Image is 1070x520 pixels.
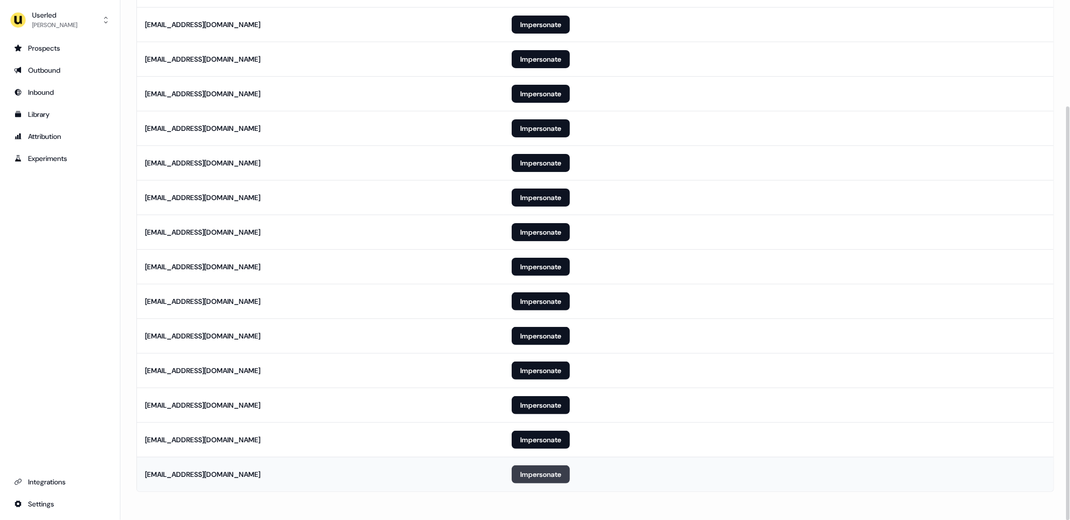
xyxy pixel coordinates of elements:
[14,43,106,53] div: Prospects
[145,227,260,237] div: [EMAIL_ADDRESS][DOMAIN_NAME]
[145,193,260,203] div: [EMAIL_ADDRESS][DOMAIN_NAME]
[8,106,112,122] a: Go to templates
[14,477,106,487] div: Integrations
[145,54,260,64] div: [EMAIL_ADDRESS][DOMAIN_NAME]
[32,10,77,20] div: Userled
[512,16,570,34] button: Impersonate
[145,262,260,272] div: [EMAIL_ADDRESS][DOMAIN_NAME]
[145,331,260,341] div: [EMAIL_ADDRESS][DOMAIN_NAME]
[145,20,260,30] div: [EMAIL_ADDRESS][DOMAIN_NAME]
[8,40,112,56] a: Go to prospects
[512,154,570,172] button: Impersonate
[145,296,260,306] div: [EMAIL_ADDRESS][DOMAIN_NAME]
[8,496,112,512] a: Go to integrations
[512,223,570,241] button: Impersonate
[145,435,260,445] div: [EMAIL_ADDRESS][DOMAIN_NAME]
[512,362,570,380] button: Impersonate
[8,128,112,144] a: Go to attribution
[8,8,112,32] button: Userled[PERSON_NAME]
[14,153,106,163] div: Experiments
[512,85,570,103] button: Impersonate
[32,20,77,30] div: [PERSON_NAME]
[512,258,570,276] button: Impersonate
[145,469,260,479] div: [EMAIL_ADDRESS][DOMAIN_NAME]
[512,396,570,414] button: Impersonate
[8,84,112,100] a: Go to Inbound
[14,499,106,509] div: Settings
[145,400,260,410] div: [EMAIL_ADDRESS][DOMAIN_NAME]
[512,50,570,68] button: Impersonate
[512,327,570,345] button: Impersonate
[512,465,570,483] button: Impersonate
[14,87,106,97] div: Inbound
[145,158,260,168] div: [EMAIL_ADDRESS][DOMAIN_NAME]
[14,109,106,119] div: Library
[8,150,112,166] a: Go to experiments
[512,119,570,137] button: Impersonate
[145,366,260,376] div: [EMAIL_ADDRESS][DOMAIN_NAME]
[512,292,570,310] button: Impersonate
[14,65,106,75] div: Outbound
[145,89,260,99] div: [EMAIL_ADDRESS][DOMAIN_NAME]
[14,131,106,141] div: Attribution
[512,431,570,449] button: Impersonate
[512,189,570,207] button: Impersonate
[8,62,112,78] a: Go to outbound experience
[145,123,260,133] div: [EMAIL_ADDRESS][DOMAIN_NAME]
[8,474,112,490] a: Go to integrations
